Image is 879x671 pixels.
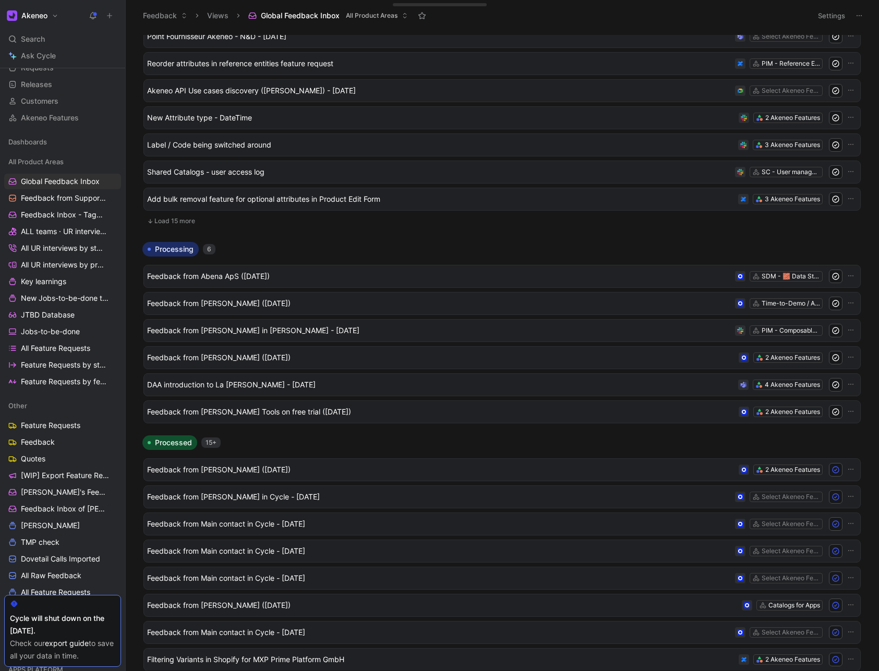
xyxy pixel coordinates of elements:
div: Dashboards [4,134,121,150]
div: Check our to save all your data in time. [10,637,115,662]
span: Key learnings [21,276,66,287]
a: Feedback from [PERSON_NAME] in Cycle - [DATE]Select Akeneo Features [143,485,861,508]
button: Feedback [138,8,192,23]
h1: Akeneo [21,11,47,20]
a: Feedback from Main contact in Cycle - [DATE]Select Akeneo Features [143,540,861,563]
div: Time-to-Demo / AI agents - Impact definition [762,298,820,309]
span: Releases [21,79,52,90]
a: Point Fournisseur Akeneo - N&D - [DATE]Select Akeneo Features [143,25,861,48]
a: Feedback from Abena ApS ([DATE])SDM - 🧱 Data Structure & Transformation [143,265,861,288]
a: Feedback from [PERSON_NAME] ([DATE])Catalogs for Apps [143,594,861,617]
button: Global Feedback InboxAll Product Areas [244,8,413,23]
div: Select Akeneo Features [762,519,820,529]
span: All UR interviews by status [21,243,107,253]
span: Point Fournisseur Akeneo - N&D - [DATE] [147,30,731,43]
a: Global Feedback Inbox [4,174,121,189]
div: Select Akeneo Features [762,627,820,638]
div: 2 Akeneo Features [765,113,820,123]
a: All Feature Requests [4,340,121,356]
span: [PERSON_NAME]'s Feedback Inbox [21,487,109,497]
span: [PERSON_NAME] [21,520,80,531]
span: Akeneo Features [21,113,79,123]
a: Feedback from [PERSON_NAME] ([DATE])Time-to-Demo / AI agents - Impact definition [143,292,861,315]
a: Feature Requests by status [4,357,121,373]
div: Catalogs for Apps [768,600,820,611]
a: New Jobs-to-be-done to review ([PERSON_NAME]) [4,290,121,306]
a: Feedback from [PERSON_NAME] Tools on free trial ([DATE])2 Akeneo Features [143,400,861,423]
button: Processing [142,242,199,257]
a: Feature Requests [4,418,121,433]
a: Dovetail Calls Imported [4,551,121,567]
span: Jobs-to-be-done [21,326,80,337]
span: All Feature Requests [21,587,90,597]
span: Feedback from [PERSON_NAME] ([DATE]) [147,297,731,310]
a: Releases [4,77,121,92]
a: TMP check [4,534,121,550]
a: All Raw Feedback [4,568,121,583]
span: Feature Requests by status [21,360,107,370]
a: All UR interviews by status [4,240,121,256]
span: Other [8,400,27,411]
span: Feedback from [PERSON_NAME] ([DATE]) [147,351,734,364]
div: Select Akeneo Features [762,546,820,556]
a: [PERSON_NAME] [4,518,121,533]
a: ALL teams · UR interviews [4,224,121,239]
a: All UR interviews by projects [4,257,121,273]
span: Feature Requests by feature [21,376,107,387]
span: DAA introduction to La [PERSON_NAME] - [DATE] [147,379,734,391]
span: Feedback from Main contact in Cycle - [DATE] [147,545,731,557]
a: JTBD Database [4,307,121,323]
span: Feature Requests [21,420,80,431]
a: Reorder attributes in reference entities feature requestPIM - Reference Entities [143,52,861,75]
span: Feedback Inbox of [PERSON_NAME] [21,504,110,514]
a: Akeneo API Use cases discovery ([PERSON_NAME]) - [DATE]Select Akeneo Features [143,79,861,102]
a: Feedback from [PERSON_NAME] in [PERSON_NAME] - [DATE]PIM - Composable products [143,319,861,342]
span: JTBD Database [21,310,75,320]
span: Add bulk removal feature for optional attributes in Product Edit Form [147,193,734,205]
div: Select Akeneo Features [762,492,820,502]
span: [WIP] Export Feature Requests by Company [21,470,111,481]
div: Cycle will shut down on the [DATE]. [10,612,115,637]
span: TMP check [21,537,59,547]
span: Global Feedback Inbox [261,10,340,21]
div: 3 Akeneo Features [765,194,820,204]
span: Label / Code being switched around [147,139,734,151]
a: Feedback from Support Team [4,190,121,206]
span: Filtering Variants in Shopify for MXP Prime Platform GmbH [147,653,734,666]
a: Feedback Inbox - Tagging [4,207,121,223]
span: Feedback from [PERSON_NAME] ([DATE]) [147,463,734,476]
div: 2 Akeneo Features [765,654,820,665]
span: Akeneo API Use cases discovery ([PERSON_NAME]) - [DATE] [147,84,731,97]
span: ALL teams · UR interviews [21,226,107,237]
a: Feedback Inbox of [PERSON_NAME] [4,501,121,517]
div: 2 Akeneo Features [765,407,820,417]
span: Feedback from Main contact in Cycle - [DATE] [147,626,731,639]
span: Shared Catalogs - user access log [147,166,731,178]
a: Filtering Variants in Shopify for MXP Prime Platform GmbH2 Akeneo Features [143,648,861,671]
div: Other [4,398,121,413]
span: Feedback from Abena ApS ([DATE]) [147,270,731,283]
a: export guide [45,639,89,648]
div: PIM - Composable products [762,325,820,336]
img: Akeneo [7,10,17,21]
span: Customers [21,96,58,106]
a: Jobs-to-be-done [4,324,121,339]
a: New Attribute type - DateTime2 Akeneo Features [143,106,861,129]
div: 3 Akeneo Features [765,140,820,150]
a: Label / Code being switched around3 Akeneo Features [143,133,861,156]
span: All Feature Requests [21,343,90,353]
a: Shared Catalogs - user access logSC - User management [143,161,861,184]
button: Processed [142,435,197,450]
div: All Product AreasGlobal Feedback InboxFeedback from Support TeamFeedback Inbox - TaggingALL teams... [4,154,121,389]
div: Select Akeneo Features [762,86,820,96]
a: Feedback from [PERSON_NAME] ([DATE])2 Akeneo Features [143,458,861,481]
a: Feedback from Main contact in Cycle - [DATE]Select Akeneo Features [143,513,861,535]
span: Dovetail Calls Imported [21,554,100,564]
a: Ask Cycle [4,48,121,64]
a: Customers [4,93,121,109]
div: 4 Akeneo Features [765,380,820,390]
div: SC - User management [762,167,820,177]
div: PIM - Reference Entities [762,58,820,69]
a: [PERSON_NAME]'s Feedback Inbox [4,484,121,500]
span: Ask Cycle [21,50,56,62]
